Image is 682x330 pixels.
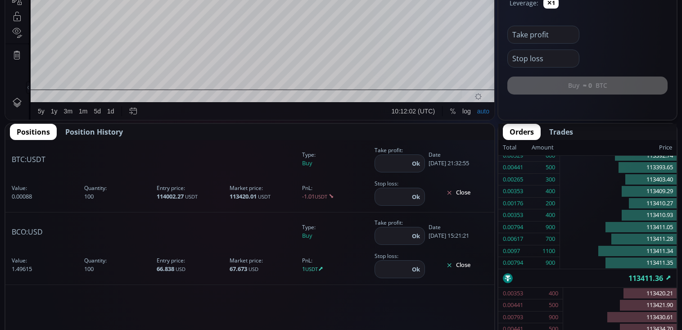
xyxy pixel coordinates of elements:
[560,257,677,269] div: 113411.35
[409,264,423,274] button: Ok
[82,253,155,277] span: 100
[143,22,147,29] div: H
[542,245,555,257] div: 1100
[157,265,174,273] b: 66.838
[560,174,677,186] div: 113403.40
[560,198,677,210] div: 113410.27
[503,245,520,257] div: 0.0097
[45,308,52,315] div: 1y
[121,303,135,320] div: Go to
[44,21,58,29] div: 1D
[217,22,244,29] div: 113411.36
[429,185,488,200] button: Close
[32,308,39,315] div: 5y
[300,181,373,205] span: -1.01
[185,193,198,200] small: USDT
[10,124,57,140] button: Positions
[102,308,109,315] div: 1d
[176,266,185,272] small: USD
[503,142,532,154] div: Total
[73,308,82,315] div: 1m
[546,162,555,173] div: 500
[532,142,554,154] div: Amount
[258,193,271,200] small: USDT
[230,265,247,273] b: 67.673
[560,245,677,258] div: 113411.34
[563,288,677,300] div: 113420.21
[503,312,523,323] div: 0.00793
[503,233,523,245] div: 0.00617
[409,158,423,168] button: Ok
[560,222,677,234] div: 113411.05
[305,266,318,272] small: USDT
[300,220,373,244] span: Buy
[560,185,677,198] div: 113409.29
[58,21,85,29] div: Bitcoin
[92,21,100,29] div: Market open
[503,174,523,185] div: 0.00265
[542,124,580,140] button: Trades
[29,32,49,39] div: Volume
[503,299,523,311] div: 0.00441
[10,253,82,277] span: 1.49615
[503,162,523,173] div: 0.00441
[300,253,373,277] span: 1
[247,22,294,29] div: −859.88 (−0.75%)
[503,209,523,221] div: 0.00353
[82,181,155,205] span: 100
[59,124,130,140] button: Position History
[549,312,558,323] div: 900
[560,162,677,174] div: 113393.65
[498,269,677,287] div: 113411.36
[157,192,184,200] b: 114002.27
[409,231,423,241] button: Ok
[315,193,327,200] small: USDT
[503,288,523,299] div: 0.00353
[52,32,71,39] div: 4.076K
[549,299,558,311] div: 500
[503,222,523,233] div: 0.00794
[8,120,15,129] div: 
[503,257,523,269] div: 0.00794
[554,142,672,154] div: Price
[546,185,555,197] div: 400
[17,127,50,137] span: Positions
[248,266,258,272] small: USD
[21,282,25,294] div: Hide Drawings Toolbar
[147,22,175,29] div: 114821.76
[12,226,43,237] span: :USD
[77,5,81,12] div: D
[300,147,373,172] span: Buy
[89,308,96,315] div: 5d
[472,308,484,315] div: auto
[178,22,181,29] div: L
[121,5,147,12] div: Compare
[454,303,469,320] div: Toggle Log Scale
[549,127,573,137] span: Trades
[546,209,555,221] div: 400
[12,154,25,164] b: BTC
[113,22,140,29] div: 114271.23
[29,21,44,29] div: BTC
[181,22,209,29] div: 113230.00
[59,308,67,315] div: 3m
[560,209,677,222] div: 113410.93
[12,154,45,165] span: :USDT
[503,185,523,197] div: 0.00353
[10,181,82,205] span: 0.00088
[457,308,465,315] div: log
[65,127,123,137] span: Position History
[12,227,26,237] b: BCO
[546,174,555,185] div: 300
[429,258,488,272] button: Close
[427,220,490,244] span: [DATE] 15:21:21
[107,22,112,29] div: O
[230,192,257,200] b: 113420.01
[546,257,555,269] div: 900
[560,150,677,162] div: 113392.74
[441,303,454,320] div: Toggle Percentage
[409,192,423,202] button: Ok
[546,198,555,209] div: 200
[563,299,677,312] div: 113421.90
[469,303,487,320] div: Toggle Auto Scale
